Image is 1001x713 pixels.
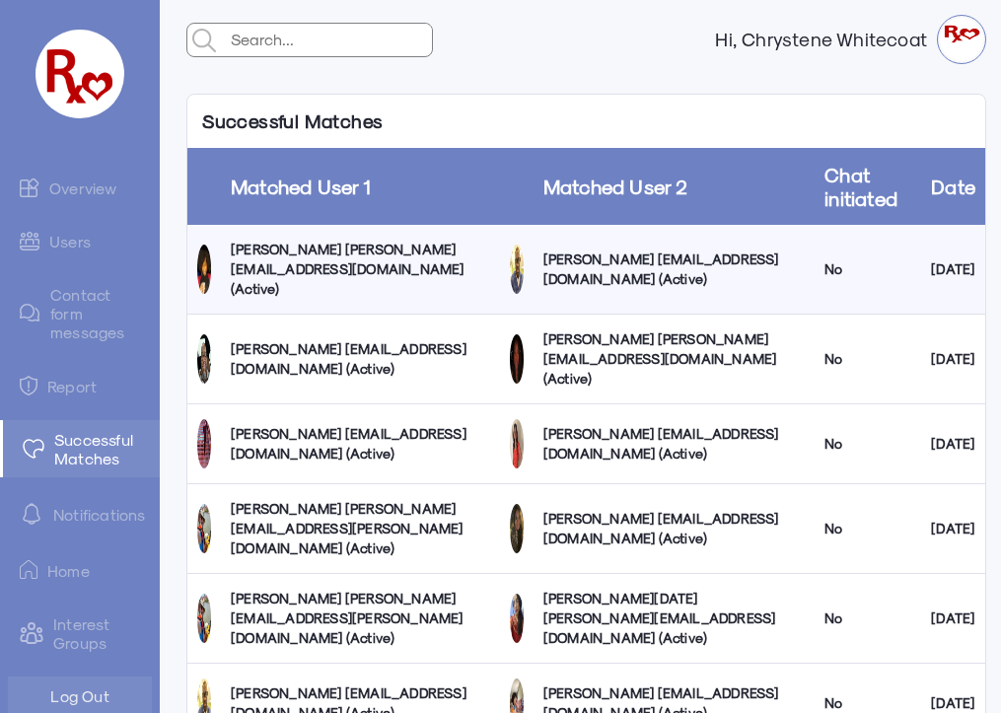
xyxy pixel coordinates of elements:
[824,608,911,628] div: No
[931,608,975,628] div: [DATE]
[20,178,39,197] img: admin-ic-overview.svg
[931,693,975,713] div: [DATE]
[543,509,806,548] div: [PERSON_NAME] [EMAIL_ADDRESS][DOMAIN_NAME] (Active)
[197,419,211,468] img: wqvojgutefnepjyixm91.jpg
[510,594,524,643] img: hzy3venhn94mw8bunfog.jpg
[197,504,211,553] img: stoxbr6mqmahal6cjiue.jpg
[510,419,524,468] img: uzfh0ufvu7zlvquqvdn1.jpg
[231,424,490,463] div: [PERSON_NAME] [EMAIL_ADDRESS][DOMAIN_NAME] (Active)
[931,349,975,369] div: [DATE]
[23,439,44,459] img: matched.svg
[197,245,211,294] img: hrlj5zqvei6y3hbxfg2p.png
[231,175,371,198] a: Matched User 1
[715,30,937,49] strong: Hi, Chrystene Whitecoat
[824,163,897,210] a: Chat initiated
[931,175,975,198] a: Date
[543,329,806,389] div: [PERSON_NAME] [PERSON_NAME][EMAIL_ADDRESS][DOMAIN_NAME] (Active)
[20,376,37,395] img: admin-ic-report.svg
[543,250,806,289] div: [PERSON_NAME] [EMAIL_ADDRESS][DOMAIN_NAME] (Active)
[824,259,911,279] div: No
[543,424,806,463] div: [PERSON_NAME] [EMAIL_ADDRESS][DOMAIN_NAME] (Active)
[543,589,806,648] div: [PERSON_NAME][DATE] [PERSON_NAME][EMAIL_ADDRESS][DOMAIN_NAME] (Active)
[931,519,975,538] div: [DATE]
[510,245,524,294] img: gibrszc0djfcapskkpw8.jpg
[231,240,490,299] div: [PERSON_NAME] [PERSON_NAME][EMAIL_ADDRESS][DOMAIN_NAME] (Active)
[20,304,40,322] img: admin-ic-contact-message.svg
[226,24,432,55] input: Search...
[231,499,490,558] div: [PERSON_NAME] [PERSON_NAME][EMAIL_ADDRESS][PERSON_NAME][DOMAIN_NAME] (Active)
[824,519,911,538] div: No
[510,504,524,553] img: ioprsmsoppcyokbd7vlk.png
[197,334,211,384] img: od4kowqxfxctoiegzhdd.jpg
[510,334,524,384] img: gyhvb1h6ivbvdpsiub7j.jpg
[824,349,911,369] div: No
[197,594,211,643] img: stoxbr6mqmahal6cjiue.jpg
[20,621,43,645] img: intrestGropus.svg
[20,232,39,250] img: admin-ic-users.svg
[187,24,221,57] img: admin-search.svg
[20,560,37,580] img: ic-home.png
[543,175,688,198] a: Matched User 2
[231,339,490,379] div: [PERSON_NAME] [EMAIL_ADDRESS][DOMAIN_NAME] (Active)
[20,502,43,526] img: notification-default-white.svg
[931,434,975,454] div: [DATE]
[931,259,975,279] div: [DATE]
[824,693,911,713] div: No
[231,589,490,648] div: [PERSON_NAME] [PERSON_NAME][EMAIL_ADDRESS][PERSON_NAME][DOMAIN_NAME] (Active)
[824,434,911,454] div: No
[187,95,397,148] p: Successful Matches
